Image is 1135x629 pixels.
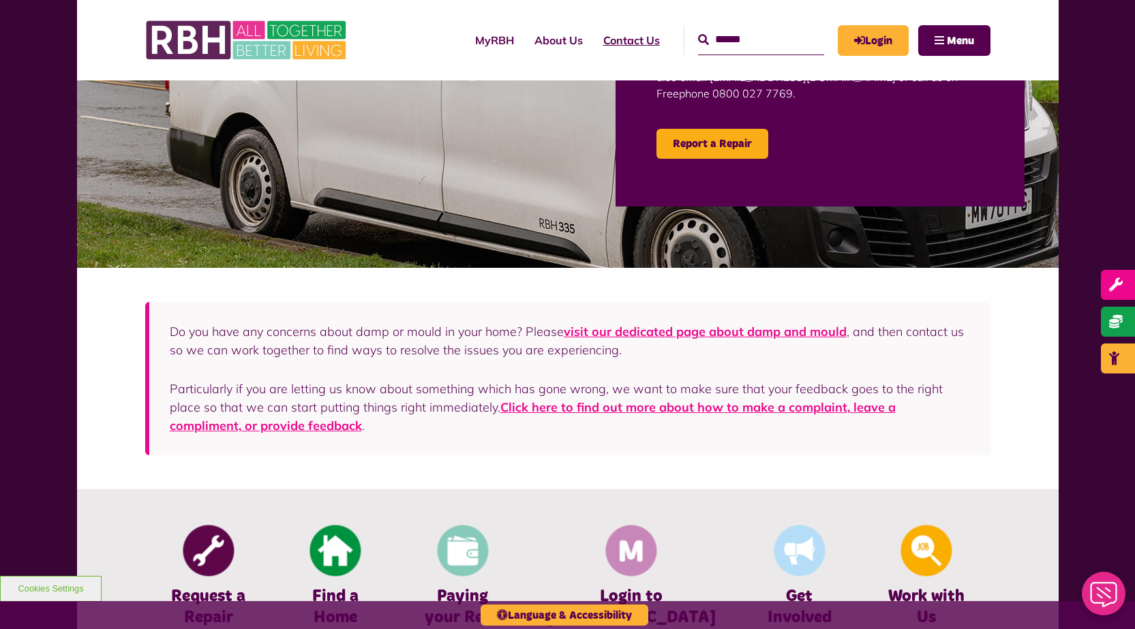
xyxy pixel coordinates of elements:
button: Navigation [918,25,990,56]
p: Particularly if you are letting us know about something which has gone wrong, we want to make sur... [170,380,970,435]
h4: Find a Home [292,586,378,628]
a: MyRBH [838,25,909,56]
h4: Paying your Rent [419,586,505,628]
img: Get Involved [774,525,825,577]
a: visit our dedicated page about damp and mould [564,324,847,339]
h4: Get Involved [757,586,843,628]
button: Language & Accessibility [481,604,648,626]
h4: Login to [GEOGRAPHIC_DATA] [547,586,716,628]
h4: Request a Repair [166,586,252,628]
img: Pay Rent [437,525,488,577]
img: Report Repair [183,525,234,577]
p: Do you have any concerns about damp or mould in your home? Please , and then contact us so we can... [170,322,970,359]
input: Search [698,25,824,55]
iframe: Netcall Web Assistant for live chat [1074,568,1135,629]
img: Membership And Mutuality [605,525,656,577]
a: Click here to find out more about how to make a complaint, leave a compliment, or provide feedback [170,399,896,433]
a: Report a Repair [656,129,768,159]
img: Looking For A Job [901,525,952,577]
img: Find A Home [310,525,361,577]
h4: Work with Us [883,586,969,628]
a: MyRBH [465,22,524,59]
span: Menu [947,35,974,46]
a: Contact Us [593,22,670,59]
img: RBH [145,14,350,67]
a: About Us [524,22,593,59]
